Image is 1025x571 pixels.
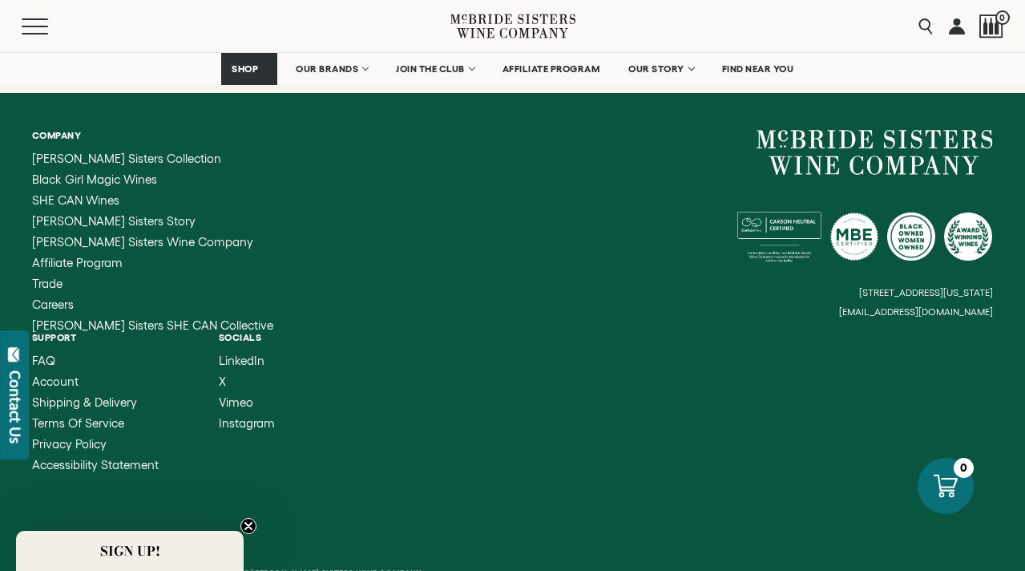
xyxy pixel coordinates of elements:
[100,541,160,561] span: SIGN UP!
[219,375,275,388] a: X
[32,193,119,207] span: SHE CAN Wines
[32,438,159,451] a: Privacy Policy
[219,354,275,367] a: LinkedIn
[32,298,273,311] a: Careers
[219,417,275,430] a: Instagram
[32,194,273,207] a: SHE CAN Wines
[32,375,159,388] a: Account
[32,396,159,409] a: Shipping & Delivery
[32,354,159,367] a: FAQ
[7,371,23,443] div: Contact Us
[757,130,993,175] a: McBride Sisters Wine Company
[839,306,993,318] small: [EMAIL_ADDRESS][DOMAIN_NAME]
[32,277,273,290] a: Trade
[219,354,264,367] span: LinkedIn
[32,319,273,332] a: McBride Sisters SHE CAN Collective
[954,458,974,478] div: 0
[32,417,159,430] a: Terms of Service
[22,18,79,34] button: Mobile Menu Trigger
[32,257,273,269] a: Affiliate Program
[32,437,107,451] span: Privacy Policy
[618,53,704,85] a: OUR STORY
[32,172,157,186] span: Black Girl Magic Wines
[285,53,377,85] a: OUR BRANDS
[628,63,684,75] span: OUR STORY
[492,53,611,85] a: AFFILIATE PROGRAM
[296,63,358,75] span: OUR BRANDS
[32,375,79,388] span: Account
[32,354,55,367] span: FAQ
[385,53,484,85] a: JOIN THE CLUB
[32,215,273,228] a: McBride Sisters Story
[32,458,159,472] span: Accessibility Statement
[32,214,196,228] span: [PERSON_NAME] Sisters Story
[32,318,273,332] span: [PERSON_NAME] Sisters SHE CAN Collective
[219,375,226,388] span: X
[32,298,74,311] span: Careers
[32,173,273,186] a: Black Girl Magic Wines
[32,459,159,472] a: Accessibility Statement
[219,395,253,409] span: Vimeo
[32,152,273,165] a: McBride Sisters Collection
[32,152,221,165] span: [PERSON_NAME] Sisters Collection
[32,277,63,290] span: Trade
[219,416,275,430] span: Instagram
[32,236,273,249] a: McBride Sisters Wine Company
[232,63,259,75] span: SHOP
[722,63,794,75] span: FIND NEAR YOU
[32,235,253,249] span: [PERSON_NAME] Sisters Wine Company
[16,531,244,571] div: SIGN UP!Close teaser
[221,53,277,85] a: SHOP
[32,256,123,269] span: Affiliate Program
[219,396,275,409] a: Vimeo
[240,518,256,534] button: Close teaser
[32,416,124,430] span: Terms of Service
[396,63,465,75] span: JOIN THE CLUB
[859,287,993,298] small: [STREET_ADDRESS][US_STATE]
[995,10,1010,25] span: 0
[712,53,805,85] a: FIND NEAR YOU
[502,63,600,75] span: AFFILIATE PROGRAM
[32,395,137,409] span: Shipping & Delivery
